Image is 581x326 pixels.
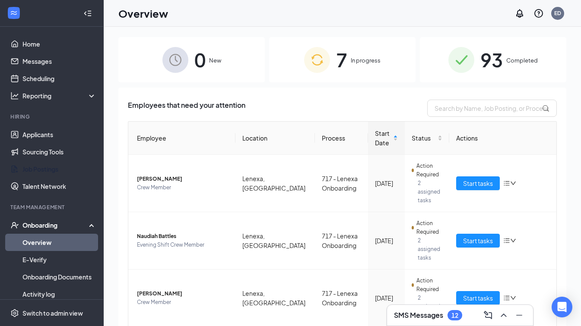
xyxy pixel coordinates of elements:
div: ED [554,9,561,17]
a: Scheduling [22,70,96,87]
span: bars [503,180,510,187]
span: Naudiah Battles [137,232,229,241]
a: Home [22,35,96,53]
span: Action Required [416,276,442,294]
a: Sourcing Tools [22,143,96,160]
span: 2 assigned tasks [418,294,442,320]
a: Activity log [22,285,96,303]
svg: Collapse [83,9,92,18]
svg: ComposeMessage [483,310,493,320]
div: [DATE] [375,236,398,245]
span: Crew Member [137,298,229,307]
span: Action Required [416,219,442,236]
div: Reporting [22,91,97,100]
svg: ChevronUp [498,310,509,320]
span: 2 assigned tasks [418,236,442,262]
svg: WorkstreamLogo [10,9,18,17]
span: New [209,56,221,65]
div: Onboarding [22,221,89,229]
div: Hiring [10,113,95,120]
button: Start tasks [456,234,500,248]
svg: QuestionInfo [533,8,544,19]
a: Messages [22,53,96,70]
span: bars [503,237,510,244]
th: Process [315,122,368,155]
th: Location [235,122,315,155]
span: Start tasks [463,179,493,188]
div: Open Intercom Messenger [552,297,572,317]
a: E-Verify [22,251,96,268]
span: 0 [194,45,206,75]
span: Action Required [416,162,442,179]
button: ComposeMessage [481,308,495,322]
th: Status [405,122,449,155]
div: Team Management [10,204,95,211]
button: Start tasks [456,176,500,190]
div: [DATE] [375,179,398,188]
span: Status [412,133,436,143]
th: Actions [449,122,556,155]
a: Applicants [22,126,96,143]
span: 2 assigned tasks [418,179,442,205]
span: Start tasks [463,236,493,245]
span: 93 [480,45,503,75]
span: 7 [336,45,347,75]
td: 717 - Lenexa Onboarding [315,212,368,270]
div: 12 [451,312,458,319]
svg: Settings [10,309,19,317]
span: In progress [351,56,381,65]
div: [DATE] [375,293,398,303]
a: Onboarding Documents [22,268,96,285]
span: Employees that need your attention [128,100,245,117]
td: 717 - Lenexa Onboarding [315,155,368,212]
span: down [510,180,516,186]
span: Start Date [375,129,391,147]
svg: UserCheck [10,221,19,229]
span: Start tasks [463,293,493,303]
div: Switch to admin view [22,309,83,317]
a: Overview [22,234,96,251]
svg: Minimize [514,310,524,320]
button: Start tasks [456,291,500,305]
a: Job Postings [22,160,96,178]
span: down [510,238,516,244]
button: Minimize [512,308,526,322]
span: [PERSON_NAME] [137,175,229,183]
a: Talent Network [22,178,96,195]
td: Lenexa, [GEOGRAPHIC_DATA] [235,155,315,212]
span: bars [503,295,510,301]
h1: Overview [118,6,168,21]
input: Search by Name, Job Posting, or Process [427,100,557,117]
span: [PERSON_NAME] [137,289,229,298]
span: Crew Member [137,183,229,192]
th: Employee [128,122,235,155]
svg: Analysis [10,91,19,100]
span: Completed [506,56,538,65]
button: ChevronUp [497,308,511,322]
h3: SMS Messages [394,310,443,320]
span: down [510,295,516,301]
span: Evening Shift Crew Member [137,241,229,249]
svg: Notifications [514,8,525,19]
td: Lenexa, [GEOGRAPHIC_DATA] [235,212,315,270]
